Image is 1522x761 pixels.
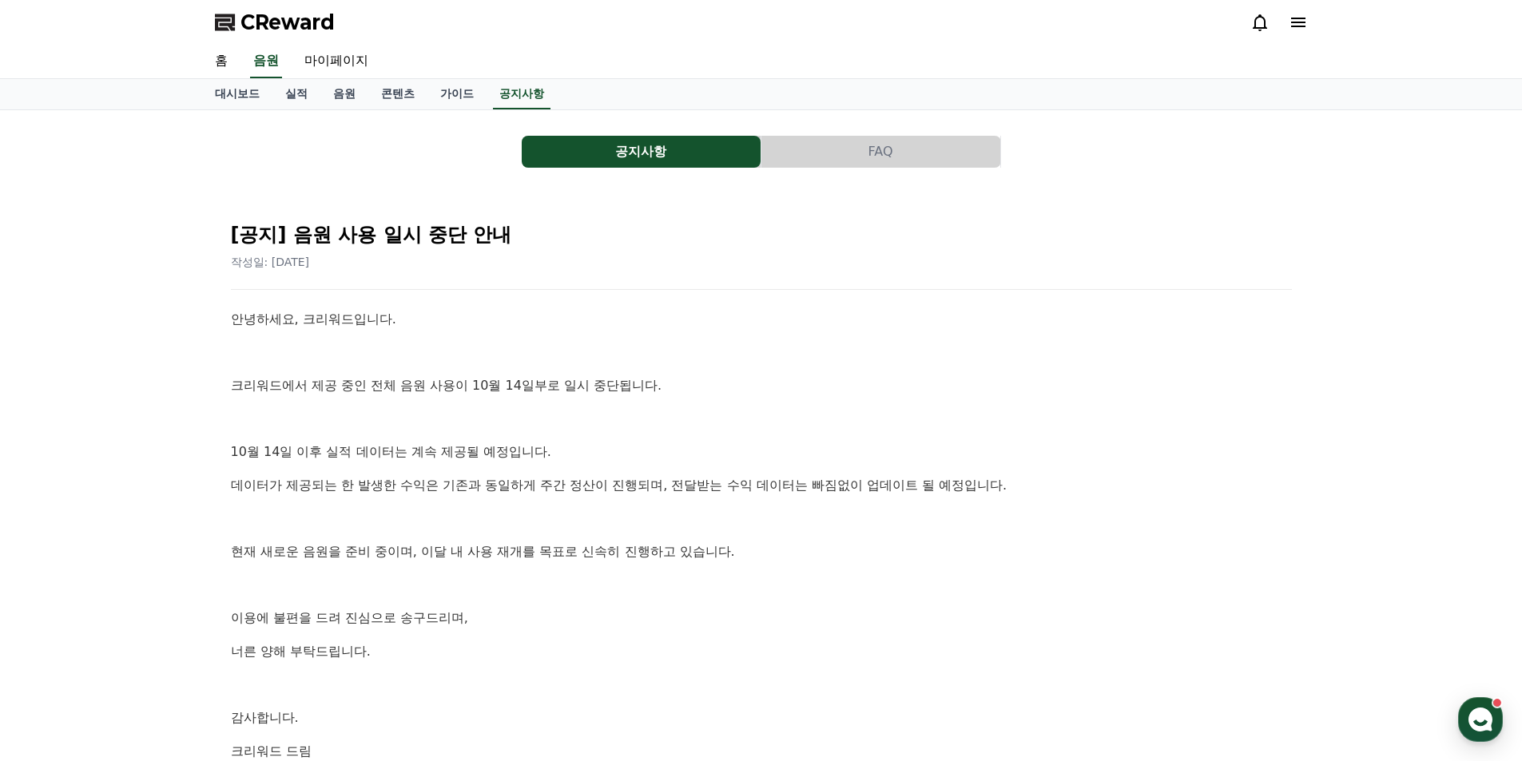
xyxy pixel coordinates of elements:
a: 음원 [320,79,368,109]
p: 크리워드에서 제공 중인 전체 음원 사용이 10월 14일부로 일시 중단됩니다. [231,375,1292,396]
p: 데이터가 제공되는 한 발생한 수익은 기존과 동일하게 주간 정산이 진행되며, 전달받는 수익 데이터는 빠짐없이 업데이트 될 예정입니다. [231,475,1292,496]
button: FAQ [761,136,1000,168]
h2: [공지] 음원 사용 일시 중단 안내 [231,222,1292,248]
a: 홈 [202,45,240,78]
button: 공지사항 [522,136,761,168]
a: 가이드 [427,79,487,109]
a: 공지사항 [493,79,550,109]
p: 감사합니다. [231,707,1292,728]
a: 콘텐츠 [368,79,427,109]
p: 너른 양해 부탁드립니다. [231,641,1292,662]
a: FAQ [761,136,1001,168]
p: 현재 새로운 음원을 준비 중이며, 이달 내 사용 재개를 목표로 신속히 진행하고 있습니다. [231,541,1292,562]
a: 대시보드 [202,79,272,109]
span: 작성일: [DATE] [231,256,310,268]
a: 마이페이지 [292,45,381,78]
a: 실적 [272,79,320,109]
span: CReward [240,10,335,35]
p: 안녕하세요, 크리워드입니다. [231,309,1292,330]
p: 이용에 불편을 드려 진심으로 송구드리며, [231,608,1292,628]
a: CReward [215,10,335,35]
p: 10월 14일 이후 실적 데이터는 계속 제공될 예정입니다. [231,442,1292,462]
a: 음원 [250,45,282,78]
